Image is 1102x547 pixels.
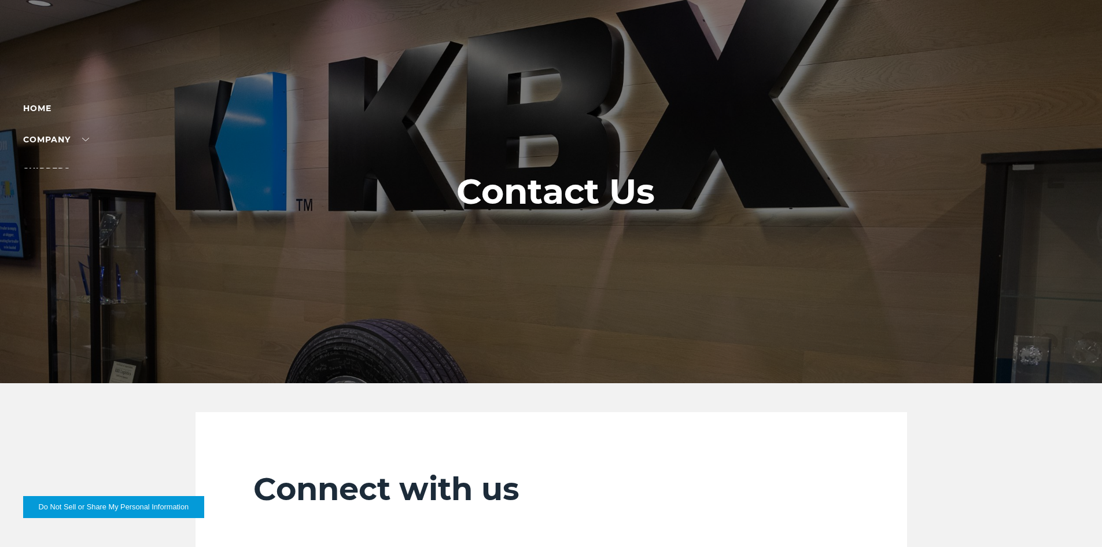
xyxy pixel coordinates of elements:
a: Company [23,134,89,145]
h2: Connect with us [253,470,849,508]
a: Home [23,103,51,113]
h1: Contact Us [456,172,655,211]
a: SHIPPERS [23,166,89,176]
button: Do Not Sell or Share My Personal Information [23,496,204,518]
